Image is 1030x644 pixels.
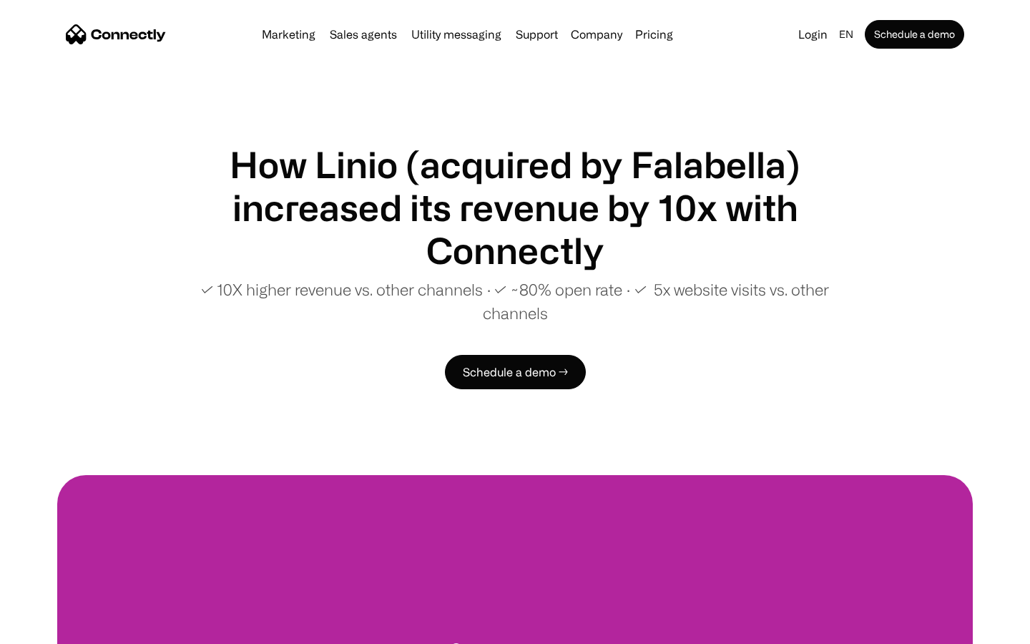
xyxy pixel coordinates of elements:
[629,29,679,40] a: Pricing
[566,24,627,44] div: Company
[865,20,964,49] a: Schedule a demo
[839,24,853,44] div: en
[571,24,622,44] div: Company
[406,29,507,40] a: Utility messaging
[793,24,833,44] a: Login
[445,355,586,389] a: Schedule a demo →
[833,24,862,44] div: en
[66,24,166,45] a: home
[172,143,858,272] h1: How Linio (acquired by Falabella) increased its revenue by 10x with Connectly
[29,619,86,639] ul: Language list
[256,29,321,40] a: Marketing
[14,618,86,639] aside: Language selected: English
[510,29,564,40] a: Support
[324,29,403,40] a: Sales agents
[172,278,858,325] p: ✓ 10X higher revenue vs. other channels ∙ ✓ ~80% open rate ∙ ✓ 5x website visits vs. other channels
